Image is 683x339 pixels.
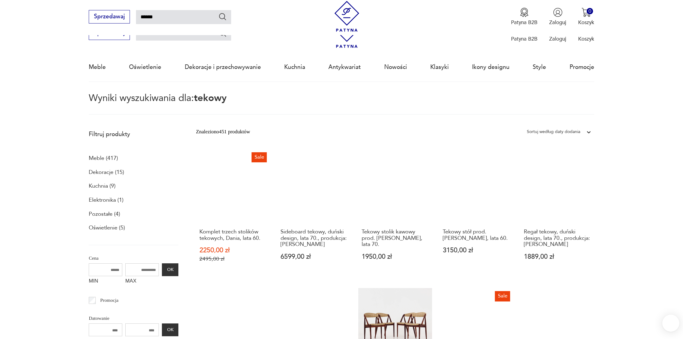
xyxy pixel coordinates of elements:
[511,35,538,42] p: Patyna B2B
[549,35,566,42] p: Zaloguj
[199,229,266,241] h3: Komplet trzech stolików tekowych, Dania, lata 60.
[89,10,130,23] button: Sprzedawaj
[89,209,120,219] a: Pozostałe (4)
[100,296,119,304] p: Promocja
[277,149,351,276] a: Sideboard tekowy, duński design, lata 70., produkcja: WestergaardSideboard tekowy, duński design,...
[331,1,362,32] img: Patyna - sklep z meblami i dekoracjami vintage
[570,53,594,81] a: Promocje
[185,53,261,81] a: Dekoracje i przechowywanie
[520,8,529,17] img: Ikona medalu
[281,254,348,260] p: 6599,00 zł
[89,130,178,138] p: Filtruj produkty
[578,8,594,26] button: 0Koszyk
[89,153,118,164] a: Meble (417)
[328,53,361,81] a: Antykwariat
[89,167,124,178] a: Dekoracje (15)
[89,94,594,115] p: Wyniki wyszukiwania dla:
[578,35,594,42] p: Koszyk
[511,8,538,26] button: Patyna B2B
[524,229,591,247] h3: Regał tekowy, duński design, lata 70., produkcja: [PERSON_NAME]
[362,254,429,260] p: 1950,00 zł
[578,19,594,26] p: Koszyk
[527,128,580,136] div: Sortuj według daty dodania
[196,128,250,136] div: Znaleziono 451 produktów
[553,8,563,17] img: Ikonka użytkownika
[520,149,594,276] a: Regał tekowy, duński design, lata 70., produkcja: DaniaRegał tekowy, duński design, lata 70., pro...
[358,149,432,276] a: Tekowy stolik kawowy prod. Dyrlund, Dania, lata 70.Tekowy stolik kawowy prod. [PERSON_NAME], lata...
[89,31,130,36] a: Sprzedawaj
[89,15,130,20] a: Sprzedawaj
[549,19,566,26] p: Zaloguj
[89,53,106,81] a: Meble
[199,247,266,254] p: 2250,00 zł
[511,8,538,26] a: Ikona medaluPatyna B2B
[443,229,510,241] h3: Tekowy stół prod. [PERSON_NAME], lata 60.
[439,149,513,276] a: Tekowy stół prod. Gangso Mobler, Dania, lata 60.Tekowy stół prod. [PERSON_NAME], lata 60.3150,00 zł
[281,229,348,247] h3: Sideboard tekowy, duński design, lata 70., produkcja: [PERSON_NAME]
[430,53,449,81] a: Klasyki
[218,12,227,21] button: Szukaj
[662,315,679,332] iframe: Smartsupp widget button
[443,247,510,254] p: 3150,00 zł
[89,195,123,205] a: Elektronika (1)
[362,229,429,247] h3: Tekowy stolik kawowy prod. [PERSON_NAME], lata 70.
[162,323,178,336] button: OK
[89,276,122,288] label: MIN
[199,256,266,262] p: 2495,00 zł
[129,53,161,81] a: Oświetlenie
[125,276,159,288] label: MAX
[218,29,227,38] button: Szukaj
[194,92,227,104] span: tekowy
[524,254,591,260] p: 1889,00 zł
[384,53,407,81] a: Nowości
[196,149,270,276] a: SaleKomplet trzech stolików tekowych, Dania, lata 60.Komplet trzech stolików tekowych, Dania, lat...
[284,53,305,81] a: Kuchnia
[162,263,178,276] button: OK
[511,19,538,26] p: Patyna B2B
[89,181,116,191] a: Kuchnia (9)
[89,314,178,322] p: Datowanie
[89,254,178,262] p: Cena
[549,8,566,26] button: Zaloguj
[533,53,546,81] a: Style
[472,53,510,81] a: Ikony designu
[587,8,593,14] div: 0
[89,223,125,233] a: Oświetlenie (5)
[581,8,591,17] img: Ikona koszyka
